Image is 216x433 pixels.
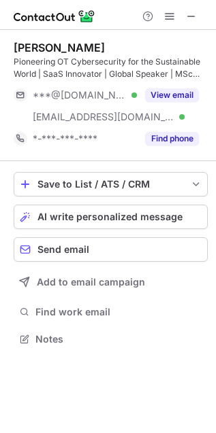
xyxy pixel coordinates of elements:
div: Pioneering OT Cybersecurity for the Sustainable World | SaaS Innovator | Global Speaker | MSc Cyb... [14,56,208,80]
button: Add to email campaign [14,270,208,294]
div: [PERSON_NAME] [14,41,105,54]
button: Reveal Button [145,88,199,102]
img: ContactOut v5.3.10 [14,8,95,24]
button: AI write personalized message [14,205,208,229]
span: Add to email campaign [37,277,145,288]
button: Notes [14,330,208,349]
div: Save to List / ATS / CRM [37,179,184,190]
span: [EMAIL_ADDRESS][DOMAIN_NAME] [33,111,174,123]
span: Send email [37,244,89,255]
button: Reveal Button [145,132,199,145]
button: Send email [14,237,208,262]
button: save-profile-one-click [14,172,208,196]
span: ***@[DOMAIN_NAME] [33,89,127,101]
span: Notes [35,333,202,345]
span: AI write personalized message [37,211,183,222]
span: Find work email [35,306,202,318]
button: Find work email [14,302,208,322]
